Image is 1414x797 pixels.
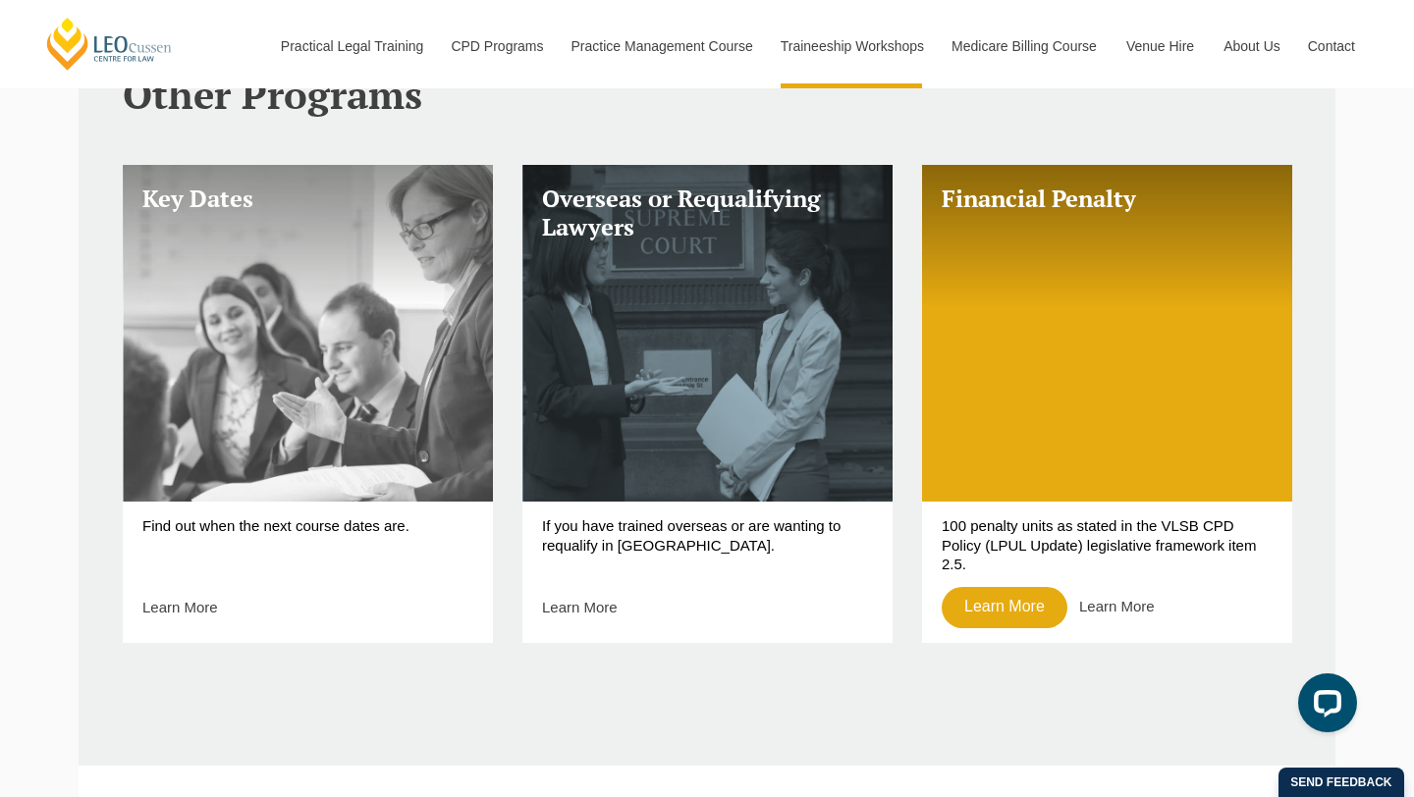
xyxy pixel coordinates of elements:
[1282,665,1365,748] iframe: LiveChat chat widget
[142,516,473,571] p: Find out when the next course dates are.
[542,185,873,241] h3: Overseas or Requalifying Lawyers
[942,587,1067,628] a: Learn More
[123,165,493,502] a: Key Dates
[557,4,766,88] a: Practice Management Course
[542,516,873,571] p: If you have trained overseas or are wanting to requalify in [GEOGRAPHIC_DATA].
[766,4,937,88] a: Traineeship Workshops
[142,185,473,213] h3: Key Dates
[266,4,437,88] a: Practical Legal Training
[942,185,1273,213] h3: Financial Penalty
[1112,4,1209,88] a: Venue Hire
[942,516,1273,571] p: 100 penalty units as stated in the VLSB CPD Policy (LPUL Update) legislative framework item 2.5.
[922,165,1292,502] a: Financial Penalty
[436,4,556,88] a: CPD Programs
[44,16,175,72] a: [PERSON_NAME] Centre for Law
[142,599,218,615] a: Learn More
[937,4,1112,88] a: Medicare Billing Course
[1293,4,1370,88] a: Contact
[1079,598,1155,614] a: Learn More
[542,599,618,615] a: Learn More
[522,165,893,502] a: Overseas or Requalifying Lawyers
[1209,4,1293,88] a: About Us
[123,73,1291,116] h2: Other Programs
